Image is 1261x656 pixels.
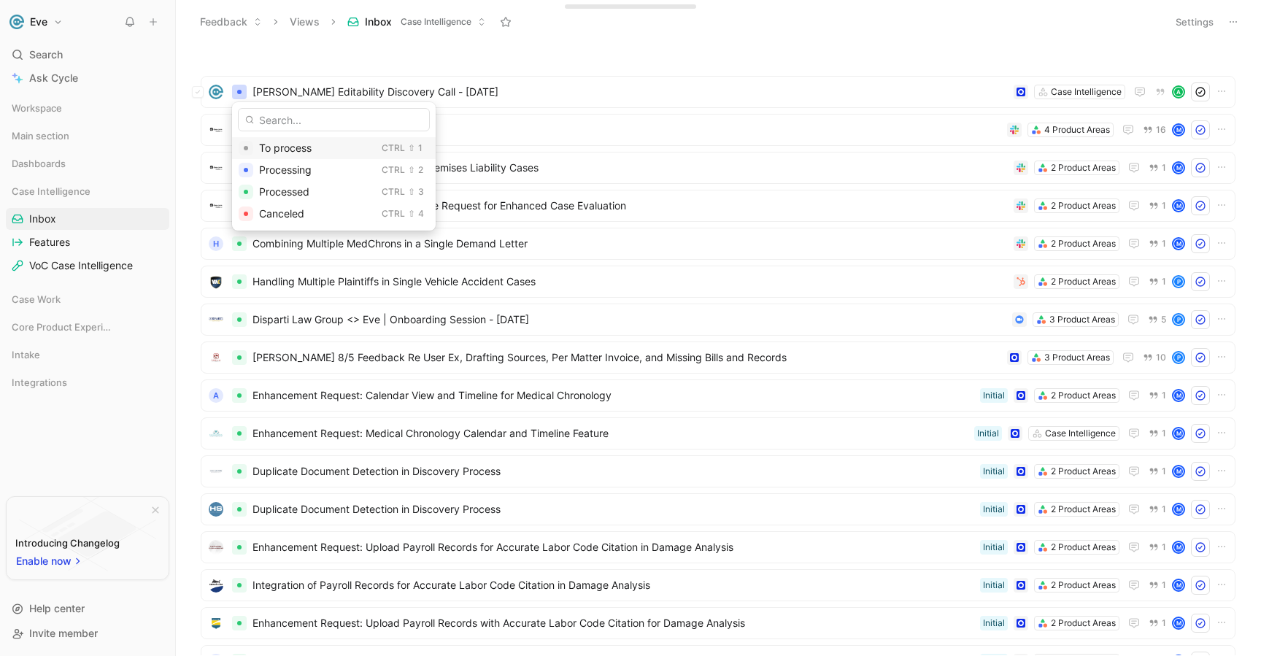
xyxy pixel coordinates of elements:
[408,163,415,177] div: ⇧
[382,185,405,199] div: Ctrl
[408,141,415,155] div: ⇧
[382,207,405,221] div: Ctrl
[259,142,312,154] span: To process
[418,163,423,177] div: 2
[408,207,415,221] div: ⇧
[259,207,304,220] span: Canceled
[259,163,312,176] span: Processing
[418,185,424,199] div: 3
[382,141,405,155] div: Ctrl
[238,108,430,131] input: Search...
[418,207,424,221] div: 4
[418,141,423,155] div: 1
[382,163,405,177] div: Ctrl
[259,185,309,198] span: Processed
[408,185,415,199] div: ⇧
